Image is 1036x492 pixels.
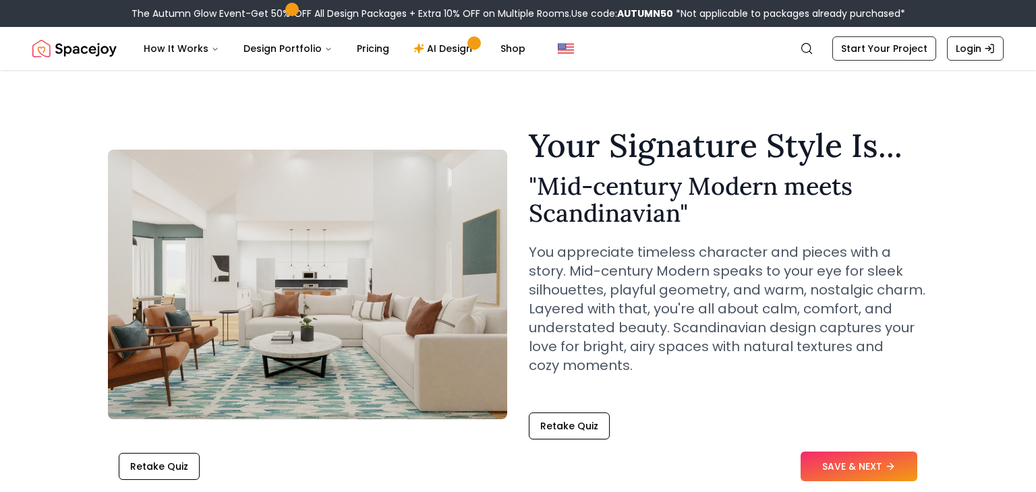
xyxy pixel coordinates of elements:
[108,150,507,419] img: Mid-century Modern meets Scandinavian Style Example
[403,35,487,62] a: AI Design
[558,40,574,57] img: United States
[32,27,1004,70] nav: Global
[133,35,230,62] button: How It Works
[529,412,610,439] button: Retake Quiz
[673,7,905,20] span: *Not applicable to packages already purchased*
[947,36,1004,61] a: Login
[32,35,117,62] img: Spacejoy Logo
[490,35,536,62] a: Shop
[801,452,917,481] button: SAVE & NEXT
[529,243,928,375] p: You appreciate timeless character and pieces with a story. Mid-century Modern speaks to your eye ...
[529,129,928,162] h1: Your Signature Style Is...
[832,36,936,61] a: Start Your Project
[346,35,400,62] a: Pricing
[132,7,905,20] div: The Autumn Glow Event-Get 50% OFF All Design Packages + Extra 10% OFF on Multiple Rooms.
[119,453,200,480] button: Retake Quiz
[529,173,928,226] h2: " Mid-century Modern meets Scandinavian "
[133,35,536,62] nav: Main
[233,35,343,62] button: Design Portfolio
[617,7,673,20] b: AUTUMN50
[32,35,117,62] a: Spacejoy
[571,7,673,20] span: Use code:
